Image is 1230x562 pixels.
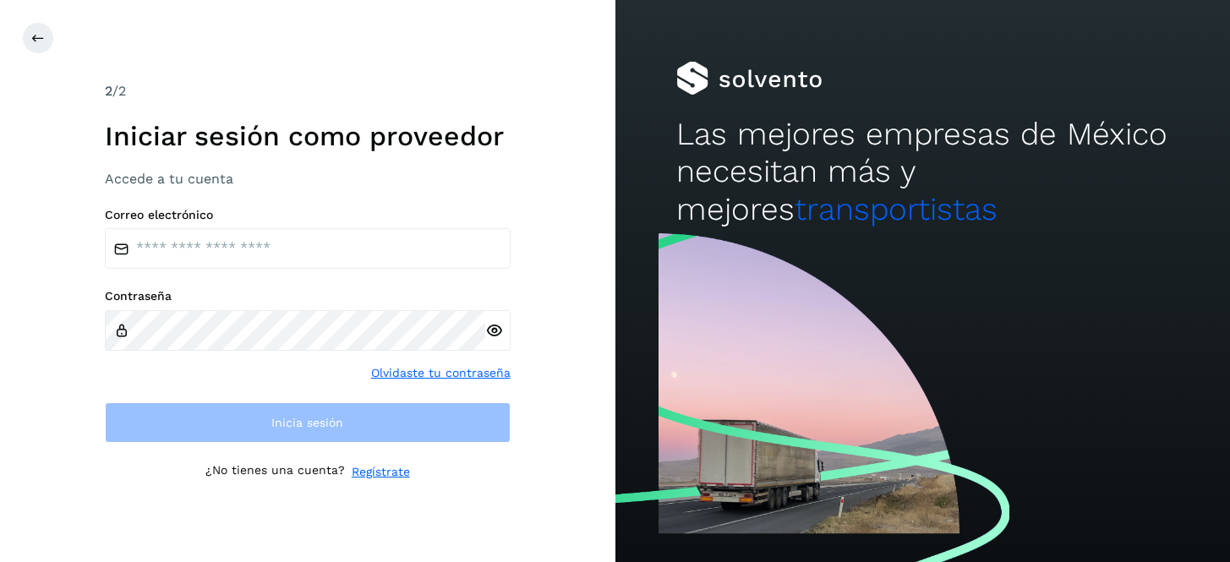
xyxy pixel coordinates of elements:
span: Inicia sesión [271,417,343,428]
h2: Las mejores empresas de México necesitan más y mejores [676,116,1168,228]
h1: Iniciar sesión como proveedor [105,120,511,152]
p: ¿No tienes una cuenta? [205,463,345,481]
a: Olvidaste tu contraseña [371,364,511,382]
label: Correo electrónico [105,208,511,222]
div: /2 [105,81,511,101]
h3: Accede a tu cuenta [105,171,511,187]
button: Inicia sesión [105,402,511,443]
a: Regístrate [352,463,410,481]
span: 2 [105,83,112,99]
span: transportistas [795,191,998,227]
label: Contraseña [105,289,511,303]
